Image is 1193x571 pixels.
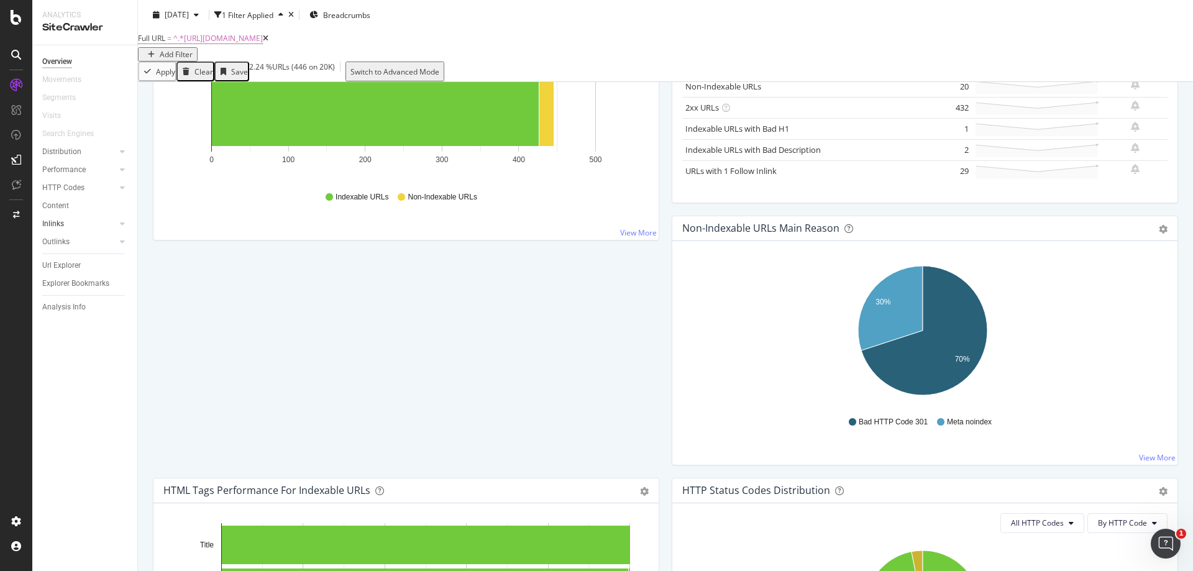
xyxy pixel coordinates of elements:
div: Distribution [42,145,81,158]
div: HTTP Codes [42,181,85,194]
span: Full URL [138,33,165,43]
svg: A chart. [163,36,644,180]
a: 2xx URLs [685,102,719,113]
a: View More [620,227,657,238]
a: View More [1139,452,1176,463]
a: Url Explorer [42,259,129,272]
button: Apply [138,62,176,81]
div: bell-plus [1131,143,1140,153]
div: Analysis Info [42,301,86,314]
a: Segments [42,91,88,104]
div: Overview [42,55,72,68]
td: 2 [922,139,972,160]
text: 0 [209,155,214,164]
button: Save [214,62,249,81]
a: Outlinks [42,235,116,249]
text: 100 [282,155,295,164]
a: Performance [42,163,116,176]
div: gear [1159,225,1168,234]
a: Content [42,199,129,212]
a: Analysis Info [42,301,129,314]
text: 300 [436,155,448,164]
div: HTTP Status Codes Distribution [682,484,830,496]
div: Save [231,66,248,77]
text: 400 [513,155,525,164]
div: gear [1159,487,1168,496]
span: ^.*[URL][DOMAIN_NAME] [173,33,263,43]
a: Non-Indexable URLs [685,81,761,92]
div: Content [42,199,69,212]
div: bell-plus [1131,101,1140,111]
div: Clear [194,66,213,77]
text: 30% [875,298,890,306]
div: Url Explorer [42,259,81,272]
button: Add Filter [138,47,198,62]
div: SiteCrawler [42,21,127,35]
div: Performance [42,163,86,176]
div: Search Engines [42,127,94,140]
span: 2025 Sep. 3rd [165,9,189,20]
td: 29 [922,160,972,181]
a: HTTP Codes [42,181,116,194]
div: Apply [156,66,175,77]
span: Bad HTTP Code 301 [859,417,928,427]
div: times [288,11,294,19]
svg: A chart. [682,261,1163,405]
div: Outlinks [42,235,70,249]
a: URLs with 1 Follow Inlink [685,165,777,176]
div: Add Filter [160,49,193,60]
button: All HTTP Codes [1000,513,1084,533]
iframe: Intercom live chat [1151,529,1181,559]
div: Analytics [42,10,127,21]
div: Segments [42,91,76,104]
div: bell-plus [1131,80,1140,89]
button: Clear [176,62,214,81]
text: 70% [955,355,970,363]
a: Movements [42,73,94,86]
div: Non-Indexable URLs Main Reason [682,222,839,234]
div: HTML Tags Performance for Indexable URLs [163,484,370,496]
a: Inlinks [42,217,116,231]
text: 500 [589,155,601,164]
div: Visits [42,109,61,122]
a: Visits [42,109,73,122]
a: Distribution [42,145,116,158]
div: Inlinks [42,217,64,231]
text: Title [200,541,214,549]
td: 432 [922,97,972,118]
a: Search Engines [42,127,106,140]
a: Indexable URLs with Bad Description [685,144,821,155]
a: Indexable URLs with Bad H1 [685,123,789,134]
button: Breadcrumbs [304,5,375,25]
div: gear [640,487,649,496]
button: [DATE] [148,5,204,25]
span: Breadcrumbs [323,9,370,20]
span: Meta noindex [947,417,992,427]
td: 20 [922,76,972,97]
button: By HTTP Code [1087,513,1168,533]
div: Explorer Bookmarks [42,277,109,290]
span: 1 [1176,529,1186,539]
span: All HTTP Codes [1011,518,1064,528]
div: bell-plus [1131,122,1140,132]
a: Explorer Bookmarks [42,277,129,290]
div: 2.24 % URLs ( 446 on 20K ) [249,62,335,81]
button: 1 Filter Applied [214,5,288,25]
div: bell-plus [1131,164,1140,174]
text: 200 [359,155,372,164]
button: Switch to Advanced Mode [345,62,444,81]
a: Overview [42,55,129,68]
span: Non-Indexable URLs [408,192,477,203]
td: 1 [922,118,972,139]
div: 1 Filter Applied [222,9,273,20]
span: = [167,33,171,43]
div: Movements [42,73,81,86]
span: By HTTP Code [1098,518,1147,528]
div: Switch to Advanced Mode [350,66,439,77]
span: Indexable URLs [336,192,388,203]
